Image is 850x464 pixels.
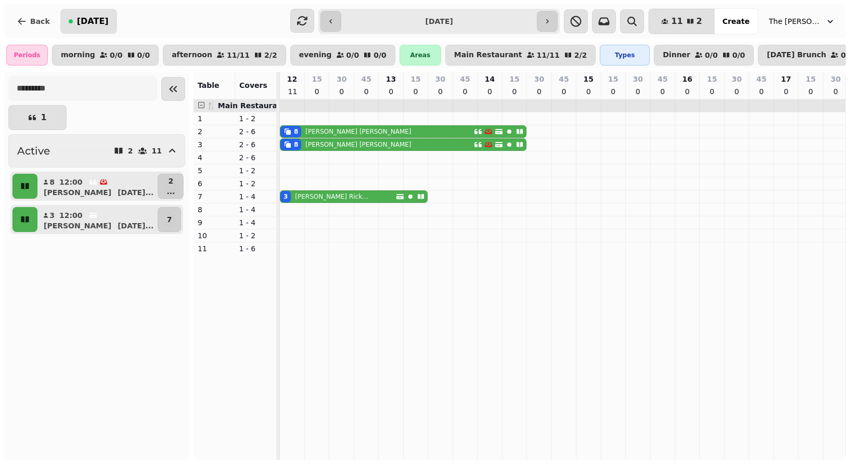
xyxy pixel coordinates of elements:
[41,113,46,122] p: 1
[8,134,185,167] button: Active211
[806,74,816,84] p: 15
[560,86,568,97] p: 0
[44,187,111,198] p: [PERSON_NAME]
[312,74,321,84] p: 15
[633,74,643,84] p: 30
[337,74,346,84] p: 30
[239,178,273,189] p: 1 - 2
[77,17,109,25] span: [DATE]
[287,74,297,84] p: 12
[707,74,717,84] p: 15
[386,74,396,84] p: 13
[198,243,231,254] p: 11
[137,51,150,59] p: 0 / 0
[198,230,231,241] p: 10
[44,221,111,231] p: [PERSON_NAME]
[634,86,642,97] p: 0
[198,81,220,89] span: Table
[346,51,359,59] p: 0 / 0
[767,51,826,59] p: [DATE] Brunch
[166,176,175,186] p: 2
[714,9,758,34] button: Create
[49,210,55,221] p: 3
[207,101,286,110] span: 🍴 Main Restaurant
[239,81,267,89] span: Covers
[732,51,745,59] p: 0 / 0
[436,86,445,97] p: 0
[658,74,667,84] p: 45
[461,86,469,97] p: 0
[697,17,702,25] span: 2
[732,86,741,97] p: 0
[59,177,83,187] p: 12:00
[435,74,445,84] p: 30
[485,86,494,97] p: 0
[682,74,692,84] p: 16
[239,230,273,241] p: 1 - 2
[49,177,55,187] p: 8
[198,126,231,137] p: 2
[290,45,395,66] button: evening0/00/0
[227,51,250,59] p: 11 / 11
[239,152,273,163] p: 2 - 6
[239,243,273,254] p: 1 - 6
[705,51,718,59] p: 0 / 0
[387,86,395,97] p: 0
[239,126,273,137] p: 2 - 6
[454,51,522,59] p: Main Restaurant
[313,86,321,97] p: 0
[654,45,754,66] button: Dinner0/00/0
[609,86,617,97] p: 0
[683,86,691,97] p: 0
[649,9,714,34] button: 112
[158,207,181,232] button: 7
[61,51,95,59] p: morning
[152,147,162,154] p: 11
[460,74,470,84] p: 45
[305,140,411,149] p: [PERSON_NAME] [PERSON_NAME]
[172,51,212,59] p: afternoon
[608,74,618,84] p: 15
[299,51,332,59] p: evening
[831,86,840,97] p: 0
[400,45,441,66] div: Areas
[374,51,387,59] p: 0 / 0
[239,204,273,215] p: 1 - 4
[198,178,231,189] p: 6
[362,86,370,97] p: 0
[584,86,593,97] p: 0
[559,74,569,84] p: 45
[534,74,544,84] p: 30
[284,192,288,201] div: 3
[509,74,519,84] p: 15
[485,74,495,84] p: 14
[831,74,841,84] p: 30
[118,221,153,231] p: [DATE] ...
[17,144,50,158] h2: Active
[763,12,842,31] button: The [PERSON_NAME] Nook
[8,105,67,130] button: 1
[659,86,667,97] p: 0
[6,45,48,66] div: Periods
[167,214,172,225] p: 7
[305,127,411,136] p: [PERSON_NAME] [PERSON_NAME]
[264,51,277,59] p: 2 / 2
[59,210,83,221] p: 12:00
[411,86,420,97] p: 0
[52,45,159,66] button: morning0/00/0
[158,174,184,199] button: 2...
[40,207,156,232] button: 312:00[PERSON_NAME][DATE]...
[510,86,519,97] p: 0
[361,74,371,84] p: 45
[198,165,231,176] p: 5
[198,217,231,228] p: 9
[198,204,231,215] p: 8
[8,9,58,34] button: Back
[708,86,716,97] p: 0
[166,186,175,197] p: ...
[584,74,594,84] p: 15
[161,77,185,101] button: Collapse sidebar
[671,17,682,25] span: 11
[781,74,791,84] p: 17
[198,191,231,202] p: 7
